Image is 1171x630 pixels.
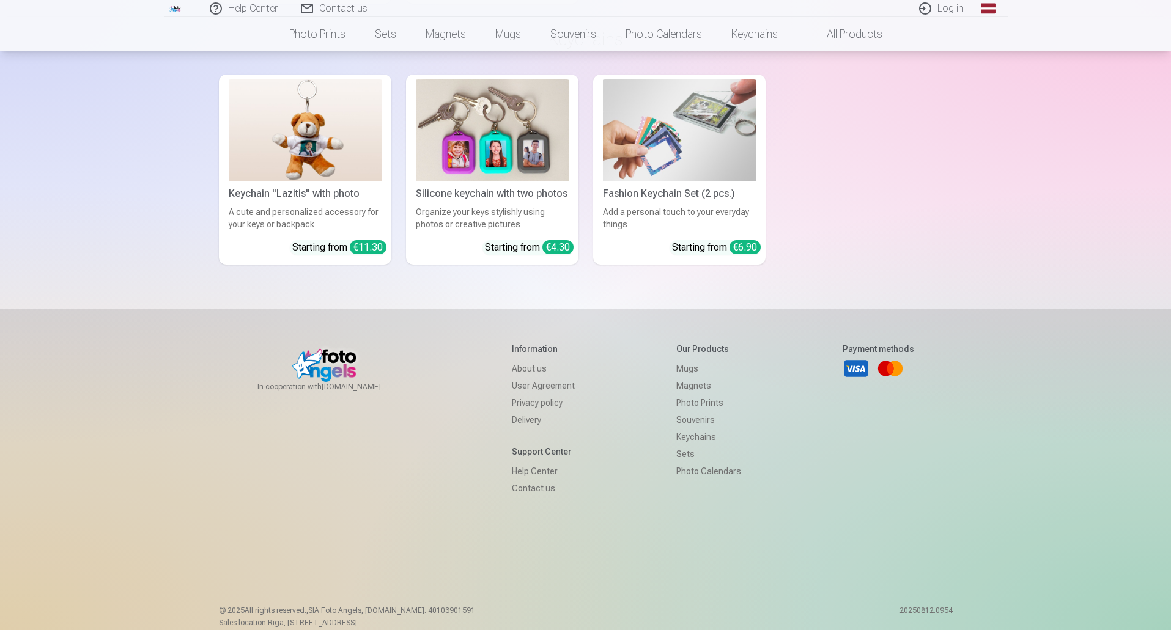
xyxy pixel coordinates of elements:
[676,449,695,459] font: Sets
[676,463,741,480] a: Photo calendars
[546,241,570,253] font: €4.30
[512,344,558,354] font: Information
[603,79,756,181] img: Fashion Keychain Set (2 pcs.)
[512,411,575,428] a: Delivery
[792,17,897,51] a: All products
[512,377,575,394] a: User Agreement
[353,241,383,253] font: €11.30
[322,383,381,391] font: [DOMAIN_NAME]
[495,27,521,40] font: Mugs
[512,415,541,425] font: Delivery
[375,27,396,40] font: Sets
[676,466,741,476] font: Photo calendars
[306,606,308,615] font: ,
[416,79,569,181] img: Silicone keychain with two photos
[733,241,757,253] font: €6.90
[308,606,475,615] font: SIA Foto Angels, [DOMAIN_NAME]. 40103901591
[169,5,182,12] img: /fa1
[512,360,575,377] a: About us
[411,17,481,51] a: Magnets
[676,394,741,411] a: Photo prints
[512,381,575,390] font: User Agreement
[512,394,575,411] a: Privacy policy
[536,17,611,51] a: Souvenirs
[229,79,382,181] img: Keychain "Lazitis" with photo
[626,27,702,40] font: Photo calendars
[550,27,596,40] font: Souvenirs
[245,606,306,615] font: All rights reserved.
[416,188,567,199] font: Silicone keychain with two photos
[257,383,322,391] font: In cooperation with
[512,483,555,493] font: Contact us
[512,480,575,497] a: Contact us
[512,447,571,456] font: Support Center
[676,364,698,373] font: Mugs
[485,241,540,253] font: Starting from
[827,27,882,40] font: All products
[717,17,792,51] a: Keychains
[292,241,347,253] font: Starting from
[426,27,466,40] font: Magnets
[676,381,711,390] font: Magnets
[322,382,410,392] a: [DOMAIN_NAME]
[731,27,778,40] font: Keychains
[672,241,727,253] font: Starting from
[219,75,391,265] a: Keychain "Lazitis" with photoKeychain "Lazitis" with photoA cute and personalized accessory for y...
[676,432,716,442] font: Keychains
[676,411,741,428] a: Souvenirs
[899,606,953,615] font: 20250812.0954
[676,428,741,445] a: Keychains
[676,344,729,354] font: Our products
[676,415,715,425] font: Souvenirs
[676,398,723,408] font: Photo prints
[603,188,735,199] font: Fashion Keychain Set (2 pcs.)
[481,17,536,51] a: Mugs
[512,398,563,408] font: Privacy policy
[416,207,545,229] font: Organize your keys stylishly using photos or creative pictures
[228,2,278,14] font: Help Center
[676,377,741,394] a: Magnets
[676,445,741,463] a: Sets
[219,618,357,627] font: Sales location Riga, [STREET_ADDRESS]
[275,17,360,51] a: Photo prints
[229,207,379,229] font: A cute and personalized accessory for your keys or backpack
[289,27,345,40] font: Photo prints
[937,2,964,14] font: Log in
[360,17,411,51] a: Sets
[611,17,717,51] a: Photo calendars
[603,207,749,229] font: Add a personal touch to your everyday things
[406,75,578,265] a: Silicone keychain with two photosSilicone keychain with two photosOrganize your keys stylishly us...
[676,360,741,377] a: Mugs
[512,463,575,480] a: Help Center
[512,364,547,373] font: About us
[319,2,368,14] font: Contact us
[593,75,766,265] a: Fashion Keychain Set (2 pcs.)Fashion Keychain Set (2 pcs.)Add a personal touch to your everyday t...
[229,188,360,199] font: Keychain "Lazitis" with photo
[843,344,914,354] font: Payment methods
[219,606,245,615] font: © 2025
[512,466,558,476] font: Help Center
